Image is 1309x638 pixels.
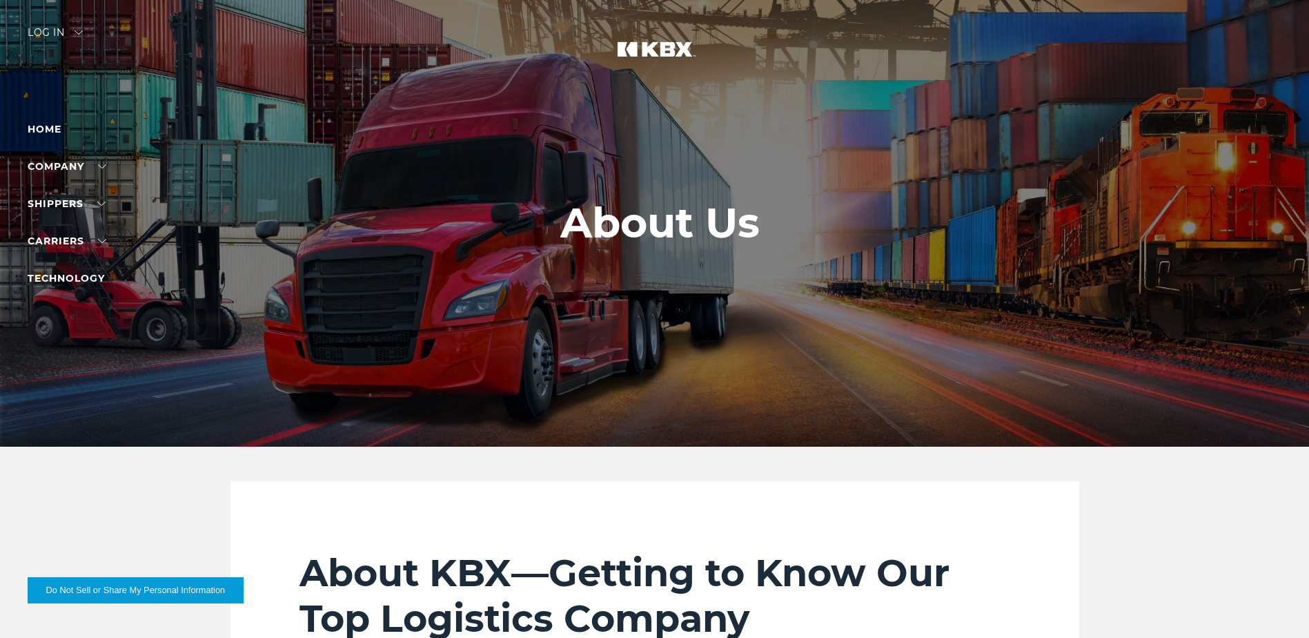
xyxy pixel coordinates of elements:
[28,235,106,247] a: Carriers
[28,272,105,284] a: Technology
[28,123,61,135] a: Home
[560,200,760,246] h1: About Us
[75,30,83,35] img: arrow
[28,197,106,210] a: SHIPPERS
[603,28,707,88] img: kbx logo
[28,577,244,603] button: Do Not Sell or Share My Personal Information
[28,160,106,173] a: Company
[28,309,117,322] a: RESOURCES
[28,28,83,48] div: Log in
